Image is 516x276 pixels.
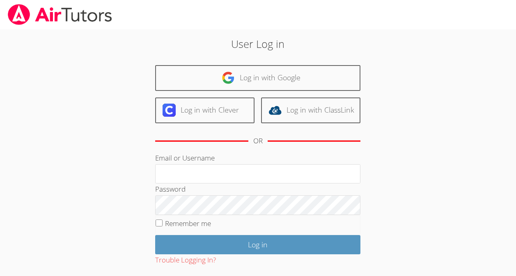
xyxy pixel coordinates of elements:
img: classlink-logo-d6bb404cc1216ec64c9a2012d9dc4662098be43eaf13dc465df04b49fa7ab582.svg [268,104,282,117]
input: Log in [155,235,360,254]
button: Trouble Logging In? [155,254,216,266]
label: Remember me [165,219,211,228]
label: Email or Username [155,153,215,163]
div: OR [253,135,263,147]
img: clever-logo-6eab21bc6e7a338710f1a6ff85c0baf02591cd810cc4098c63d3a4b26e2feb20.svg [163,104,176,117]
a: Log in with Google [155,65,360,91]
a: Log in with ClassLink [261,97,360,123]
label: Password [155,184,186,194]
img: airtutors_banner-c4298cdbf04f3fff15de1276eac7730deb9818008684d7c2e4769d2f7ddbe033.png [7,4,113,25]
img: google-logo-50288ca7cdecda66e5e0955fdab243c47b7ad437acaf1139b6f446037453330a.svg [222,71,235,84]
a: Log in with Clever [155,97,255,123]
h2: User Log in [119,36,397,52]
